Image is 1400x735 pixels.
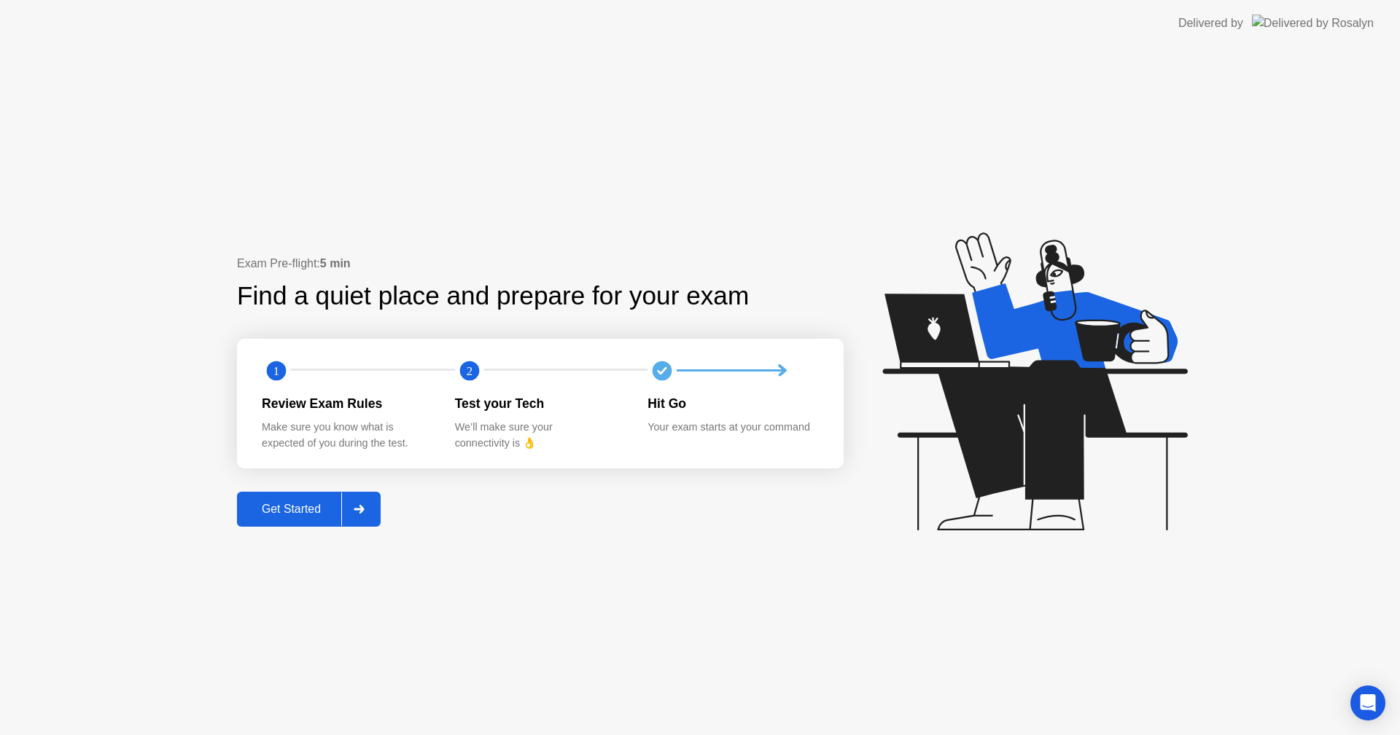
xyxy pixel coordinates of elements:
img: Delivered by Rosalyn [1252,15,1374,31]
b: 5 min [320,257,351,270]
div: Exam Pre-flight: [237,255,844,272]
div: Make sure you know what is expected of you during the test. [262,420,432,451]
div: Open Intercom Messenger [1350,685,1385,720]
div: Find a quiet place and prepare for your exam [237,277,751,315]
text: 1 [273,363,279,377]
div: Hit Go [647,394,817,413]
button: Get Started [237,492,381,527]
div: Review Exam Rules [262,394,432,413]
div: Delivered by [1178,15,1243,32]
div: Get Started [241,503,341,516]
div: We’ll make sure your connectivity is 👌 [455,420,625,451]
div: Test your Tech [455,394,625,413]
div: Your exam starts at your command [647,420,817,436]
text: 2 [467,363,472,377]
